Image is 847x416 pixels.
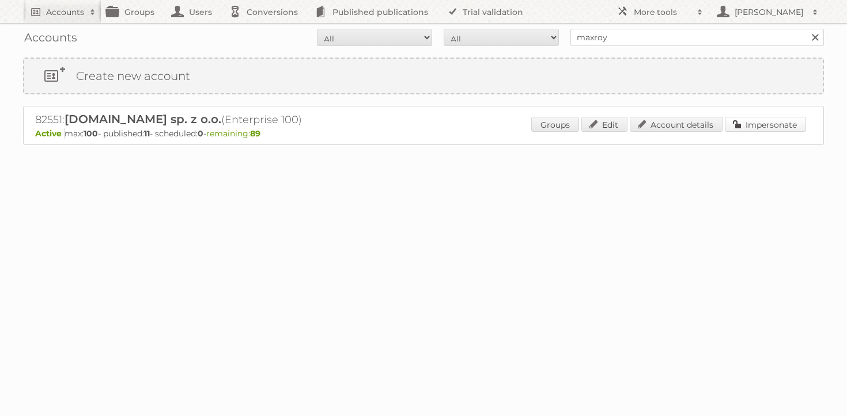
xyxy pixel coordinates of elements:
[581,117,627,132] a: Edit
[725,117,806,132] a: Impersonate
[35,128,65,139] span: Active
[35,128,812,139] p: max: - published: - scheduled: -
[65,112,221,126] span: [DOMAIN_NAME] sp. z o.o.
[531,117,579,132] a: Groups
[46,6,84,18] h2: Accounts
[198,128,203,139] strong: 0
[732,6,807,18] h2: [PERSON_NAME]
[250,128,260,139] strong: 89
[35,112,438,127] h2: 82551: (Enterprise 100)
[144,128,150,139] strong: 11
[634,6,691,18] h2: More tools
[84,128,98,139] strong: 100
[206,128,260,139] span: remaining:
[630,117,723,132] a: Account details
[24,59,823,93] a: Create new account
